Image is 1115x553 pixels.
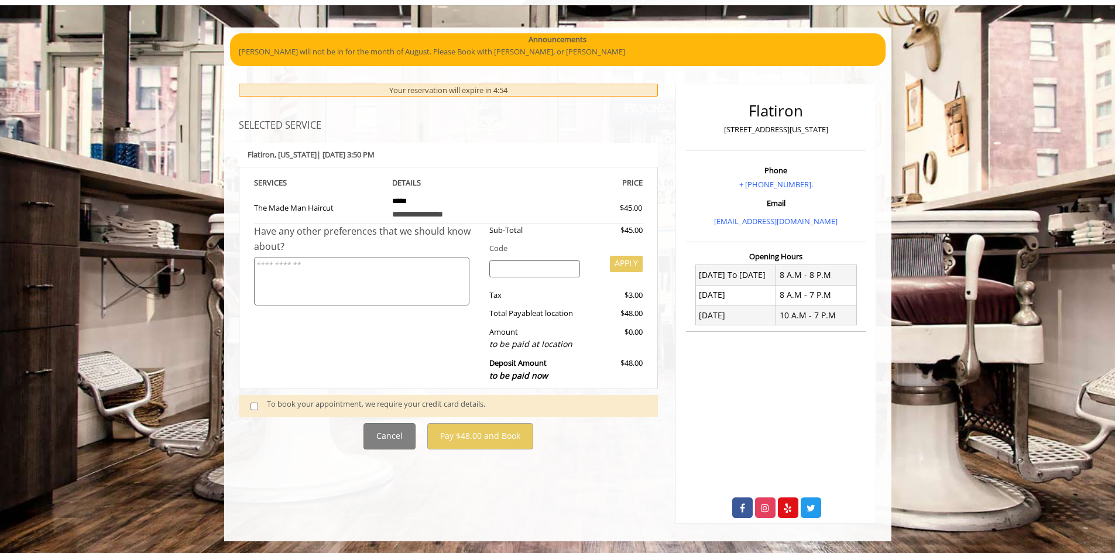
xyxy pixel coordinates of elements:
td: [DATE] [695,285,776,305]
div: $45.00 [578,202,642,214]
a: + [PHONE_NUMBER]. [739,179,813,190]
td: 8 A.M - 8 P.M [776,265,857,285]
td: 8 A.M - 7 P.M [776,285,857,305]
button: Cancel [363,423,416,449]
div: Have any other preferences that we should know about? [254,224,481,254]
h3: Phone [689,166,863,174]
h3: Opening Hours [686,252,866,260]
p: [PERSON_NAME] will not be in for the month of August. Please Book with [PERSON_NAME], or [PERSON_... [239,46,877,58]
h3: Email [689,199,863,207]
a: [EMAIL_ADDRESS][DOMAIN_NAME] [714,216,838,226]
span: S [283,177,287,188]
div: To book your appointment, we require your credit card details. [267,398,646,414]
div: $3.00 [589,289,643,301]
h3: SELECTED SERVICE [239,121,658,131]
h2: Flatiron [689,102,863,119]
div: Sub-Total [481,224,589,236]
div: Code [481,242,643,255]
th: DETAILS [383,176,513,190]
th: PRICE [513,176,643,190]
b: Flatiron | [DATE] 3:50 PM [248,149,375,160]
td: [DATE] [695,305,776,325]
div: Your reservation will expire in 4:54 [239,84,658,97]
span: at location [536,308,573,318]
div: Total Payable [481,307,589,320]
div: to be paid at location [489,338,580,351]
b: Deposit Amount [489,358,548,381]
button: APPLY [610,256,643,272]
div: $48.00 [589,357,643,382]
div: $45.00 [589,224,643,236]
th: SERVICE [254,176,384,190]
div: Amount [481,326,589,351]
div: $0.00 [589,326,643,351]
button: Pay $48.00 and Book [427,423,533,449]
span: , [US_STATE] [275,149,317,160]
b: Announcements [529,33,586,46]
span: to be paid now [489,370,548,381]
p: [STREET_ADDRESS][US_STATE] [689,123,863,136]
div: Tax [481,289,589,301]
td: [DATE] To [DATE] [695,265,776,285]
td: 10 A.M - 7 P.M [776,305,857,325]
td: The Made Man Haircut [254,190,384,224]
div: $48.00 [589,307,643,320]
